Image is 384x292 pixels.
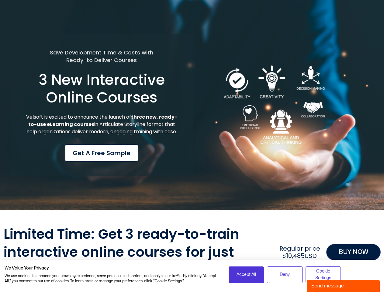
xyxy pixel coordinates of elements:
button: Deny all cookies [267,266,303,283]
h5: Save Development Time & Costs with Ready-to Deliver Courses [25,49,178,64]
h2: Limited Time: Get 3 ready-to-train interactive online courses for just $3,300USD [4,225,274,279]
h1: 3 New Interactive Online Courses [25,71,178,106]
span: Cookie Settings [310,268,337,282]
h2: We Value Your Privacy [5,266,220,271]
span: Deny [280,271,290,278]
span: Get a Free Sample [73,148,130,158]
strong: three new, ready-to-use eLearning courses [28,113,177,128]
h2: Regular price $10,485USD [276,245,323,259]
a: BUY NOW [326,244,381,260]
button: Adjust cookie preferences [306,266,341,283]
iframe: chat widget [307,279,381,292]
p: We use cookies to enhance your browsing experience, serve personalized content, and analyze our t... [5,273,220,284]
p: Velsoft is excited to announce the launch of in Articulate Storyline format that help organizatio... [25,113,178,135]
span: BUY NOW [339,247,368,257]
a: Get a Free Sample [65,144,138,162]
span: Accept All [237,271,256,278]
button: Accept all cookies [229,266,264,283]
